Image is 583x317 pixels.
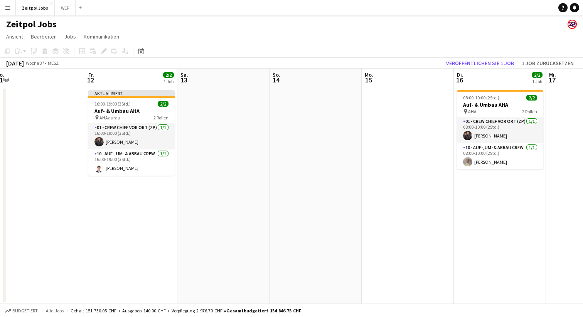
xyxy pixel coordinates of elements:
[64,33,76,40] span: Jobs
[4,307,39,315] button: Budgetiert
[443,58,517,68] button: Veröffentlichen Sie 1 Job
[84,33,119,40] span: Kommunikation
[61,32,79,42] a: Jobs
[12,308,38,314] span: Budgetiert
[81,32,122,42] a: Kommunikation
[6,18,57,30] h1: Zeitpol Jobs
[6,33,23,40] span: Ansicht
[25,60,45,66] span: Woche 37
[71,308,301,314] div: Gehalt 151 730.05 CHF + Ausgaben 140.00 CHF + Verpflegung 2 976.70 CHF =
[16,0,55,15] button: Zeitpol Jobs
[31,33,57,40] span: Bearbeiten
[28,32,60,42] a: Bearbeiten
[519,58,577,68] button: 1 Job zurücksetzen
[45,308,64,314] span: Alle Jobs
[568,20,577,29] app-user-avatar: Team Zeitpol
[226,308,301,314] span: Gesamtbudgetiert 154 846.75 CHF
[6,59,24,67] div: [DATE]
[3,32,26,42] a: Ansicht
[48,60,59,66] div: MESZ
[55,0,76,15] button: WEF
